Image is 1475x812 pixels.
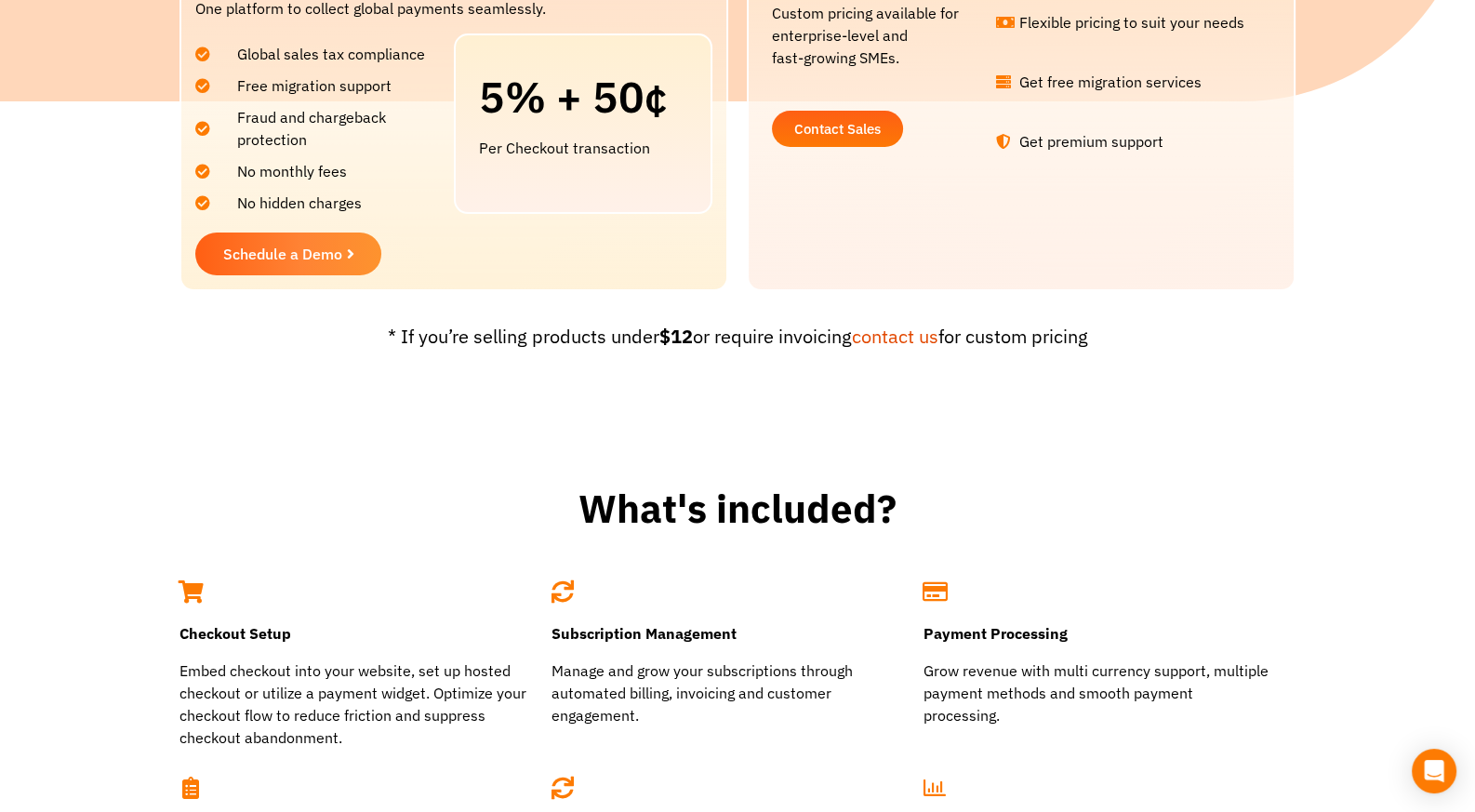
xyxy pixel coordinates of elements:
[1015,71,1202,93] span: Get free migration services
[551,624,737,643] b: Subscription Management
[1412,749,1456,793] div: Open Intercom Messenger
[1015,11,1244,33] span: Flexible pricing to suit your needs
[1015,130,1163,153] span: Get premium support
[214,160,347,182] span: No monthly fees
[659,324,693,349] strong: $12
[794,122,881,136] span: Contact Sales
[223,246,342,261] span: Schedule a Demo
[214,192,362,214] span: No hidden charges
[852,324,938,349] a: contact us
[772,2,987,69] p: Custom pricing available for enterprise-level and fast-growing SMEs.
[479,137,687,159] p: Per Checkout transaction
[924,659,1272,726] p: Grow revenue with multi currency support, multiple payment methods and smooth payment processing.
[479,75,687,118] h3: 5% + 50¢
[189,323,1286,351] p: * If you’re selling products under or require invoicing for custom pricing
[772,111,903,147] a: Contact Sales
[195,233,381,275] a: Schedule a Demo
[179,659,528,749] p: Embed checkout into your website, set up hosted checkout or utilize a payment widget. Optimize yo...
[551,659,900,726] p: Manage and grow your subscriptions through automated billing, invoicing and customer engagement.
[179,624,291,643] b: Checkout Setup
[924,624,1068,643] b: Payment Processing
[9,485,1466,534] h1: What's included?
[214,43,425,65] span: Global sales tax compliance
[214,74,392,97] span: Free migration support
[214,106,445,151] span: Fraud and chargeback protection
